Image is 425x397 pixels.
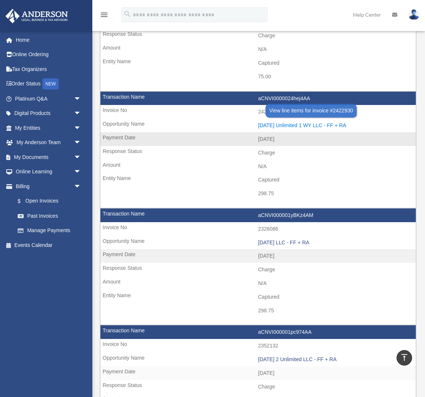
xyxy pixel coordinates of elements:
span: arrow_drop_down [74,106,89,121]
td: 298.75 [100,304,416,318]
i: menu [100,10,109,19]
a: Order StatusNEW [5,77,92,92]
a: menu [100,13,109,19]
a: Online Learningarrow_drop_down [5,164,92,179]
td: aCNVI000001yBKz4AM [100,208,416,223]
a: My Anderson Teamarrow_drop_down [5,135,92,150]
td: Captured [100,173,416,187]
i: search [123,10,131,18]
span: arrow_drop_down [74,91,89,106]
span: arrow_drop_down [74,121,89,136]
td: [DATE] [100,249,416,263]
span: arrow_drop_down [74,164,89,180]
td: N/A [100,43,416,57]
a: Manage Payments [10,223,92,238]
a: Tax Organizers [5,62,92,77]
td: aCNVI0000024hej4AA [100,92,416,106]
td: Captured [100,56,416,70]
a: Events Calendar [5,238,92,252]
td: Charge [100,29,416,43]
div: [DATE] 2 Unlimited LLC - FF + RA [258,356,412,363]
td: 2326086 [100,222,416,236]
a: Home [5,33,92,47]
a: Platinum Q&Aarrow_drop_down [5,91,92,106]
div: [DATE] Unlimited 1 WY LLC - FF + RA [258,122,412,129]
img: User Pic [408,9,419,20]
td: N/A [100,276,416,291]
td: 2422930 [100,105,416,119]
div: [DATE] LLC - FF + RA [258,240,412,246]
td: N/A [100,160,416,174]
a: Past Invoices [10,208,89,223]
span: arrow_drop_down [74,135,89,150]
a: My Documentsarrow_drop_down [5,150,92,164]
div: NEW [42,78,59,89]
td: [DATE] [100,366,416,380]
td: 298.75 [100,187,416,201]
img: Anderson Advisors Platinum Portal [3,9,70,23]
span: $ [22,197,25,206]
td: [DATE] [100,132,416,146]
a: My Entitiesarrow_drop_down [5,121,92,135]
td: aCNVI000001pc974AA [100,325,416,339]
span: arrow_drop_down [74,179,89,194]
td: 75.00 [100,70,416,84]
td: Charge [100,380,416,394]
td: Charge [100,263,416,277]
span: arrow_drop_down [74,150,89,165]
td: 2352132 [100,339,416,353]
td: Charge [100,146,416,160]
a: Billingarrow_drop_down [5,179,92,194]
i: vertical_align_top [400,353,409,362]
td: Captured [100,290,416,304]
a: vertical_align_top [397,350,412,366]
a: $Open Invoices [10,194,92,209]
a: Digital Productsarrow_drop_down [5,106,92,121]
a: Online Ordering [5,47,92,62]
